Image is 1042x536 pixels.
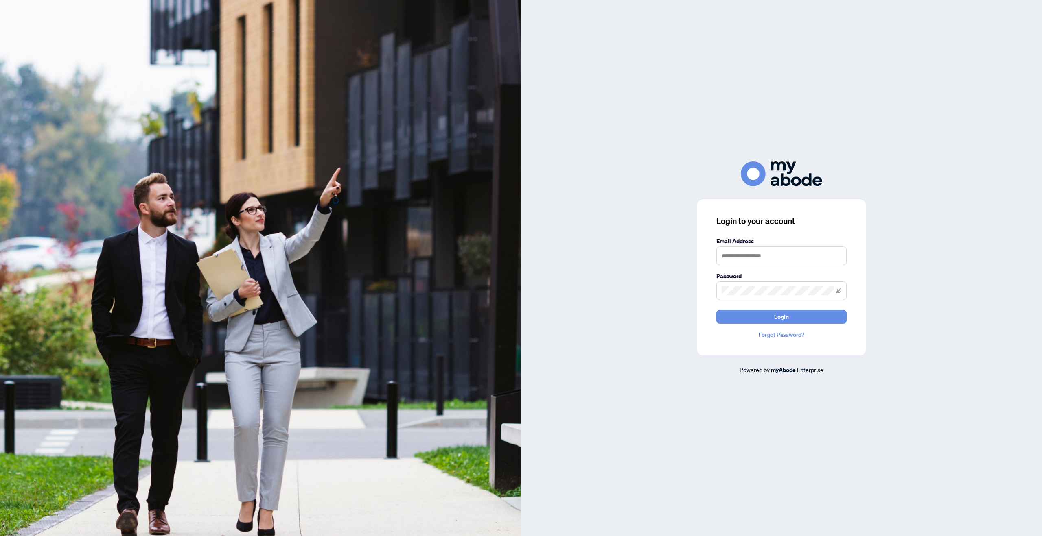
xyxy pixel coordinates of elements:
label: Email Address [716,237,847,246]
span: Enterprise [797,366,823,373]
span: Powered by [740,366,770,373]
h3: Login to your account [716,216,847,227]
span: Login [774,310,789,323]
a: Forgot Password? [716,330,847,339]
a: myAbode [771,366,796,375]
button: Login [716,310,847,324]
img: ma-logo [741,161,822,186]
label: Password [716,272,847,281]
span: eye-invisible [836,288,841,294]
